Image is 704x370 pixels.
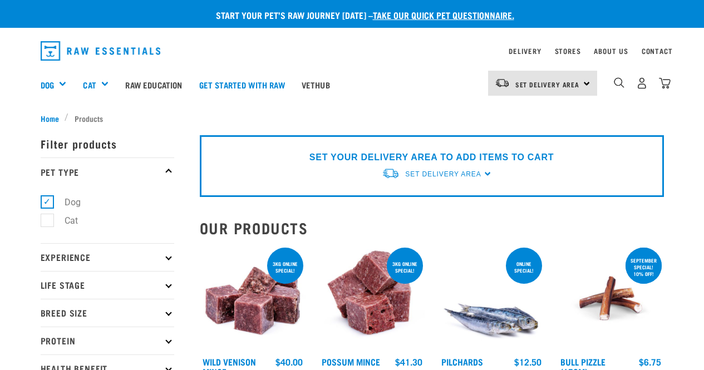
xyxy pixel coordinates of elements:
[639,357,661,367] div: $6.75
[41,112,664,124] nav: breadcrumbs
[41,157,174,185] p: Pet Type
[594,49,628,53] a: About Us
[558,245,664,352] img: Bull Pizzle
[515,82,580,86] span: Set Delivery Area
[191,62,293,107] a: Get started with Raw
[495,78,510,88] img: van-moving.png
[387,255,423,279] div: 3kg online special!
[319,245,425,352] img: 1102 Possum Mince 01
[41,112,59,124] span: Home
[642,49,673,53] a: Contact
[267,255,303,279] div: 3kg online special!
[41,327,174,354] p: Protein
[41,78,54,91] a: Dog
[275,357,303,367] div: $40.00
[117,62,190,107] a: Raw Education
[32,37,673,65] nav: dropdown navigation
[200,245,306,352] img: Pile Of Cubed Wild Venison Mince For Pets
[41,271,174,299] p: Life Stage
[555,49,581,53] a: Stores
[636,77,648,89] img: user.png
[322,359,380,364] a: Possum Mince
[41,130,174,157] p: Filter products
[41,41,161,61] img: Raw Essentials Logo
[41,112,65,124] a: Home
[41,243,174,271] p: Experience
[659,77,671,89] img: home-icon@2x.png
[626,252,662,282] div: September special! 10% off!
[441,359,483,364] a: Pilchards
[309,151,554,164] p: SET YOUR DELIVERY AREA TO ADD ITEMS TO CART
[47,195,85,209] label: Dog
[83,78,96,91] a: Cat
[373,12,514,17] a: take our quick pet questionnaire.
[506,255,542,279] div: ONLINE SPECIAL!
[382,167,400,179] img: van-moving.png
[200,219,664,236] h2: Our Products
[41,299,174,327] p: Breed Size
[514,357,541,367] div: $12.50
[439,245,545,352] img: Four Whole Pilchards
[614,77,624,88] img: home-icon-1@2x.png
[47,214,82,228] label: Cat
[405,170,481,178] span: Set Delivery Area
[293,62,338,107] a: Vethub
[509,49,541,53] a: Delivery
[395,357,422,367] div: $41.30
